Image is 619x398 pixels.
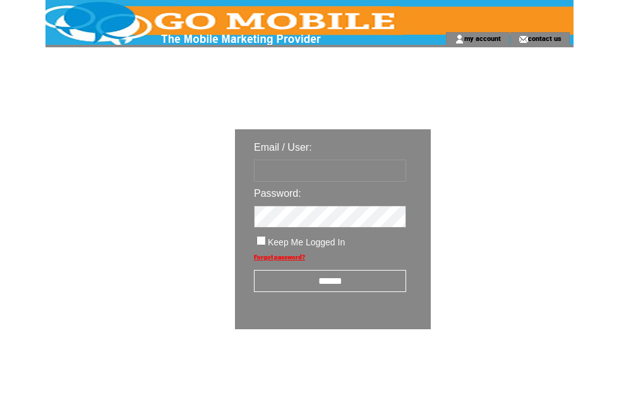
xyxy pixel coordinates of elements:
img: transparent.png [467,361,531,377]
span: Password: [254,188,301,199]
a: contact us [528,34,562,42]
span: Keep Me Logged In [268,237,345,247]
img: contact_us_icon.gif [519,34,528,44]
span: Email / User: [254,142,312,153]
img: account_icon.gif [455,34,464,44]
a: Forgot password? [254,254,305,260]
a: my account [464,34,501,42]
